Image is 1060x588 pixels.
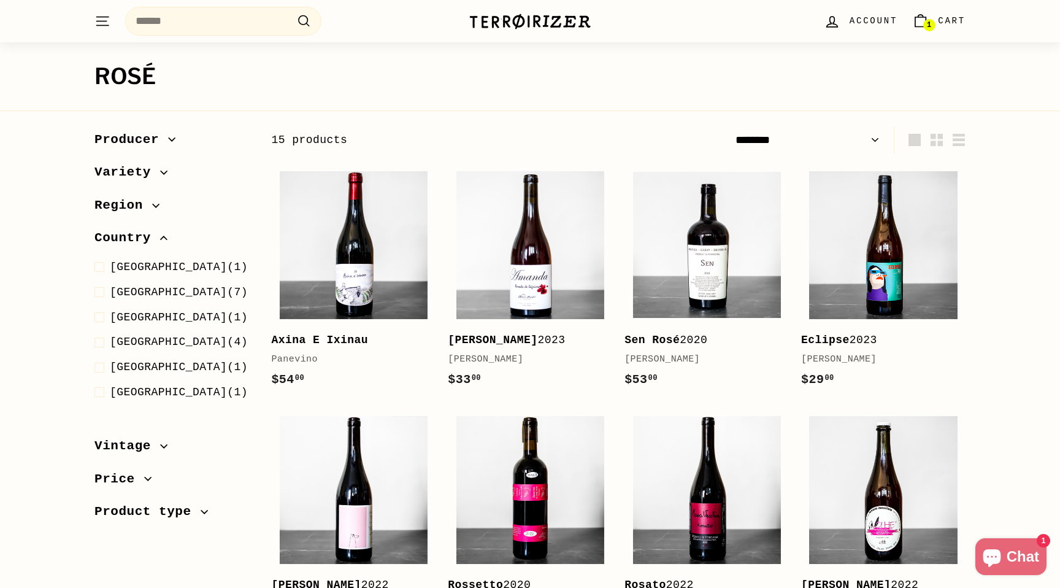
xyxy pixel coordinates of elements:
[94,225,252,258] button: Country
[624,163,789,401] a: Sen Rosé2020[PERSON_NAME]
[94,126,252,160] button: Producer
[94,64,966,89] h1: Rosé
[801,163,966,401] a: Eclipse2023[PERSON_NAME]
[94,195,152,216] span: Region
[448,334,537,346] b: [PERSON_NAME]
[94,159,252,192] button: Variety
[94,466,252,499] button: Price
[448,352,600,367] div: [PERSON_NAME]
[624,352,777,367] div: [PERSON_NAME]
[110,309,248,327] span: (1)
[448,331,600,349] div: 2023
[448,163,612,401] a: [PERSON_NAME]2023[PERSON_NAME]
[816,3,905,39] a: Account
[94,228,160,249] span: Country
[94,469,144,490] span: Price
[110,358,248,376] span: (1)
[801,334,850,346] b: Eclipse
[110,284,248,301] span: (7)
[624,334,680,346] b: Sen Rosé
[110,336,227,348] span: [GEOGRAPHIC_DATA]
[94,130,168,150] span: Producer
[271,334,368,346] b: Axina E Ixinau
[110,386,227,398] span: [GEOGRAPHIC_DATA]
[938,14,966,28] span: Cart
[110,261,227,273] span: [GEOGRAPHIC_DATA]
[110,384,248,401] span: (1)
[472,374,481,382] sup: 00
[94,501,201,522] span: Product type
[448,373,481,387] span: $33
[905,3,973,39] a: Cart
[648,374,658,382] sup: 00
[110,311,227,323] span: [GEOGRAPHIC_DATA]
[624,331,777,349] div: 2020
[110,333,248,351] span: (4)
[624,373,658,387] span: $53
[801,373,834,387] span: $29
[94,498,252,532] button: Product type
[110,361,227,373] span: [GEOGRAPHIC_DATA]
[94,436,160,457] span: Vintage
[94,192,252,225] button: Region
[972,538,1050,578] inbox-online-store-chat: Shopify online store chat
[801,331,953,349] div: 2023
[94,433,252,466] button: Vintage
[927,21,931,29] span: 1
[110,258,248,276] span: (1)
[850,14,897,28] span: Account
[110,286,227,298] span: [GEOGRAPHIC_DATA]
[801,352,953,367] div: [PERSON_NAME]
[271,352,423,367] div: Panevino
[271,131,618,149] div: 15 products
[295,374,304,382] sup: 00
[271,373,304,387] span: $54
[94,162,160,183] span: Variety
[271,163,436,401] a: Axina E Ixinau Panevino
[824,374,834,382] sup: 00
